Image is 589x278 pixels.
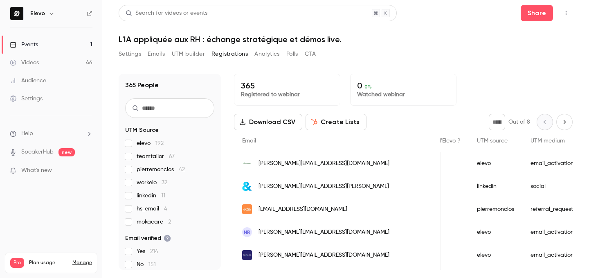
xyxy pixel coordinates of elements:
span: Email verified [125,234,171,242]
span: 151 [148,262,156,267]
img: Elevo [10,7,23,20]
span: 32 [162,180,167,185]
div: elevo [469,244,522,267]
button: Share [521,5,553,21]
div: elevo [469,221,522,244]
button: UTM builder [172,47,205,61]
p: Watched webinar [357,90,450,99]
div: pierremonclos [469,198,522,221]
button: Next page [556,114,573,130]
span: new [58,148,75,156]
a: Manage [72,260,92,266]
div: Search for videos or events [126,9,207,18]
span: UTM Source [125,126,159,134]
div: Events [10,41,38,49]
span: 2 [168,219,171,225]
span: Yes [137,247,158,255]
a: SpeakerHub [21,148,54,156]
span: Email [242,138,256,144]
li: help-dropdown-opener [10,129,92,138]
span: teamtailor [137,152,175,160]
span: [PERSON_NAME][EMAIL_ADDRESS][PERSON_NAME] [259,182,389,191]
span: 42 [179,167,185,172]
button: Download CSV [234,114,302,130]
button: CTA [305,47,316,61]
span: [PERSON_NAME][EMAIL_ADDRESS][DOMAIN_NAME] [259,228,389,237]
p: Registered to webinar [241,90,333,99]
img: generation.fr [242,158,252,168]
span: 4 [164,206,167,212]
span: Pro [10,258,24,268]
span: UTM source [477,138,508,144]
h6: Elevo [30,9,45,18]
span: [EMAIL_ADDRESS][DOMAIN_NAME] [259,205,347,214]
div: email_activation [522,221,583,244]
button: Analytics [254,47,280,61]
span: 214 [150,249,158,254]
span: Help [21,129,33,138]
div: email_activation [522,152,583,175]
img: fr.thalesgroup.com [242,250,252,260]
button: Registrations [211,47,248,61]
span: 0 % [364,84,372,90]
img: extia.fr [242,204,252,214]
div: Videos [10,59,39,67]
h1: 365 People [125,80,159,90]
span: 67 [169,154,175,159]
div: Settings [10,95,43,103]
div: elevo [469,152,522,175]
span: No [137,260,156,269]
span: workelo [137,179,167,187]
span: elevo [137,139,164,147]
span: linkedin [137,192,165,200]
div: linkedin [469,175,522,198]
button: Polls [286,47,298,61]
span: pierremonclos [137,165,185,174]
div: Audience [10,77,46,85]
p: Out of 8 [508,118,530,126]
span: UTM medium [531,138,565,144]
span: What's new [21,166,52,175]
img: descartesmauss.ai [242,181,252,191]
span: 192 [155,140,164,146]
span: [PERSON_NAME][EMAIL_ADDRESS][DOMAIN_NAME] [259,251,389,260]
button: Create Lists [306,114,366,130]
div: referral_request [522,198,583,221]
span: hs_email [137,205,167,213]
span: Plan usage [29,260,67,266]
button: Emails [148,47,165,61]
span: mokacare [137,218,171,226]
div: social [522,175,583,198]
span: 11 [161,193,165,199]
p: 365 [241,81,333,90]
button: Settings [119,47,141,61]
p: 0 [357,81,450,90]
span: [PERSON_NAME][EMAIL_ADDRESS][DOMAIN_NAME] [259,159,389,168]
div: email_activation [522,244,583,267]
span: NR [244,228,250,236]
h1: L'IA appliquée aux RH : échange stratégique et démos live. [119,34,573,44]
